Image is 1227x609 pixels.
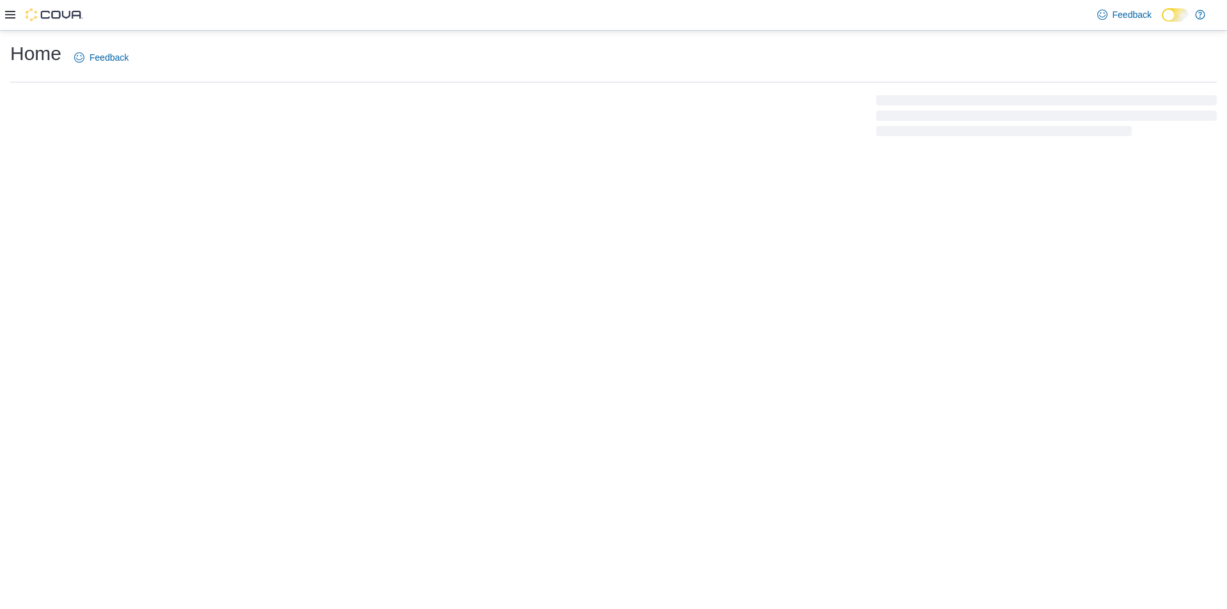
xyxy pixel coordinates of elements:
[10,41,61,66] h1: Home
[876,98,1217,139] span: Loading
[1113,8,1152,21] span: Feedback
[1162,8,1189,22] input: Dark Mode
[26,8,83,21] img: Cova
[1092,2,1157,27] a: Feedback
[89,51,128,64] span: Feedback
[69,45,134,70] a: Feedback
